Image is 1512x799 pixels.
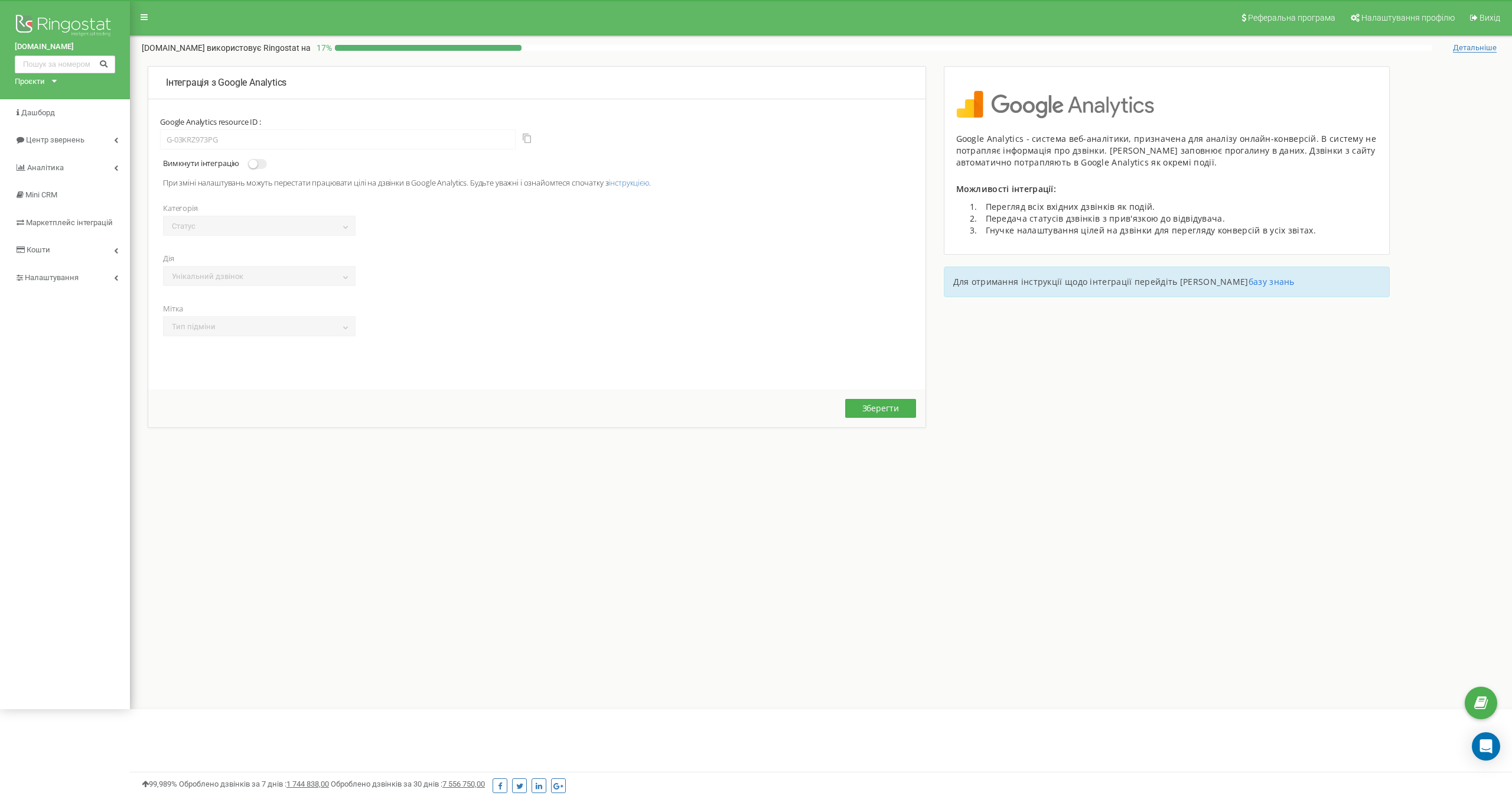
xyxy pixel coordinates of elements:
span: Mini CRM [25,190,57,199]
p: 17 % [311,42,335,54]
label: Дія [163,254,174,263]
span: Аналiтика [27,163,64,172]
span: Тип підміни [163,316,356,336]
span: Статус [167,218,351,235]
div: Проєкти [15,76,45,87]
span: Кошти [27,245,50,254]
span: Тип підміни [167,319,351,335]
p: При зміні налаштувань можуть перестати працювати цілі на дзвінки в Google Analytics. Будьте уважн... [163,178,911,187]
span: Налаштування [25,273,79,282]
li: Перегляд всіх вхідних дзвінків як подій. [980,201,1377,213]
span: Дашборд [21,108,55,117]
span: використовує Ringostat на [207,43,311,53]
p: Інтеграція з Google Analytics [166,76,908,90]
span: Унікальний дзвінок [167,268,351,285]
p: Можливості інтеграції: [956,183,1377,195]
label: Google Analytics resource ID : [160,117,261,126]
li: Гнучке налаштування цілей на дзвінки для перегляду конверсій в усіх звітах. [980,225,1377,236]
div: Google Analytics - система веб-аналітики, призначена для аналізу онлайн-конверсій. В систему не п... [956,133,1377,168]
p: Для отримання інструкції щодо інтеграції перейдіть [PERSON_NAME] [953,276,1380,288]
input: Пошук за номером [15,56,115,73]
img: image [956,90,1154,118]
span: Маркетплейс інтеграцій [26,218,113,227]
li: Передача статусів дзвінків з прив'язкою до відвідувача. [980,213,1377,225]
span: Реферальна програма [1248,13,1335,22]
span: Унікальний дзвінок [163,266,356,286]
label: Вимкнути інтеграцію [163,158,267,169]
button: Зберегти [845,399,916,418]
label: Категорія [163,203,198,213]
a: [DOMAIN_NAME] [15,41,115,53]
span: Детальніше [1453,43,1497,53]
p: [DOMAIN_NAME] [142,42,311,54]
span: Статус [163,216,356,236]
img: Ringostat logo [15,12,115,41]
span: Вихід [1480,13,1500,22]
span: Налаштування профілю [1361,13,1455,22]
div: Open Intercom Messenger [1472,732,1500,761]
span: Центр звернень [26,135,84,144]
a: інструкцією [608,177,649,188]
label: Мітка [163,304,183,313]
a: базу знань [1249,276,1295,287]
